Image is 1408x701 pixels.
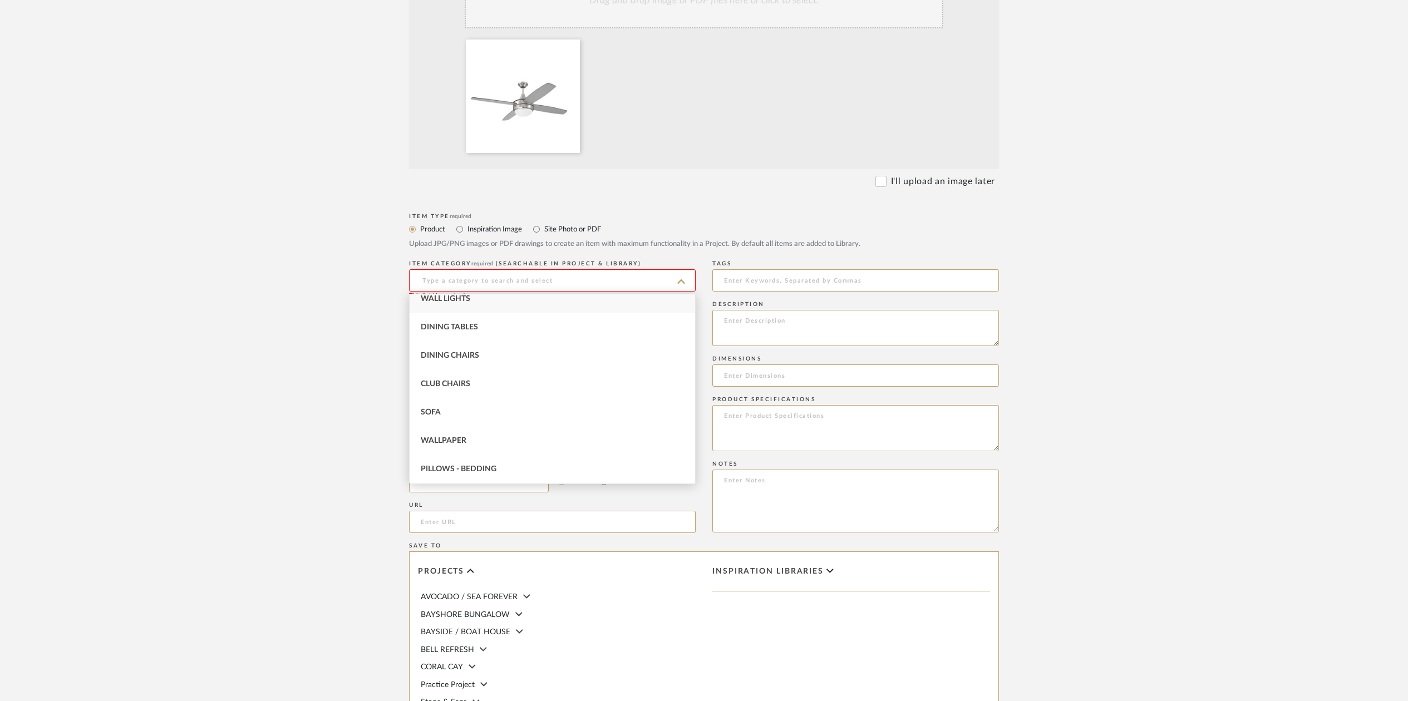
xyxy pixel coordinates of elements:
[421,681,475,689] span: Practice Project
[421,380,470,388] span: Club Chairs
[409,511,696,533] input: Enter URL
[418,567,464,576] span: Projects
[712,364,999,387] input: Enter Dimensions
[421,646,474,654] span: BELL REFRESH
[891,175,995,188] label: I'll upload an image later
[409,542,999,549] div: Save To
[419,223,445,235] label: Product
[421,628,510,636] span: BAYSIDE / BOAT HOUSE
[471,261,493,266] span: required
[409,213,999,220] div: Item Type
[712,301,999,308] div: Description
[409,239,999,250] div: Upload JPG/PNG images or PDF drawings to create an item with maximum functionality in a Project. ...
[712,567,824,576] span: Inspiration libraries
[712,260,999,267] div: Tags
[543,223,601,235] label: Site Photo or PDF
[496,261,642,266] span: (Searchable in Project & Library)
[421,465,496,473] span: Pillows - Bedding
[409,260,696,267] div: ITEM CATEGORY
[421,323,478,331] span: Dining Tables
[712,356,999,362] div: Dimensions
[712,269,999,292] input: Enter Keywords, Separated by Commas
[712,461,999,467] div: Notes
[409,222,999,236] mat-radio-group: Select item type
[409,269,696,292] input: Type a category to search and select
[421,437,466,445] span: Wallpaper
[421,408,441,416] span: Sofa
[450,214,471,219] span: required
[421,611,510,619] span: BAYSHORE BUNGALOW
[421,295,470,303] span: Wall Lights
[421,593,518,601] span: AVOCADO / SEA FOREVER
[409,502,696,509] div: URL
[712,396,999,403] div: Product Specifications
[466,223,522,235] label: Inspiration Image
[421,663,463,671] span: CORAL CAY
[421,352,479,359] span: Dining Chairs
